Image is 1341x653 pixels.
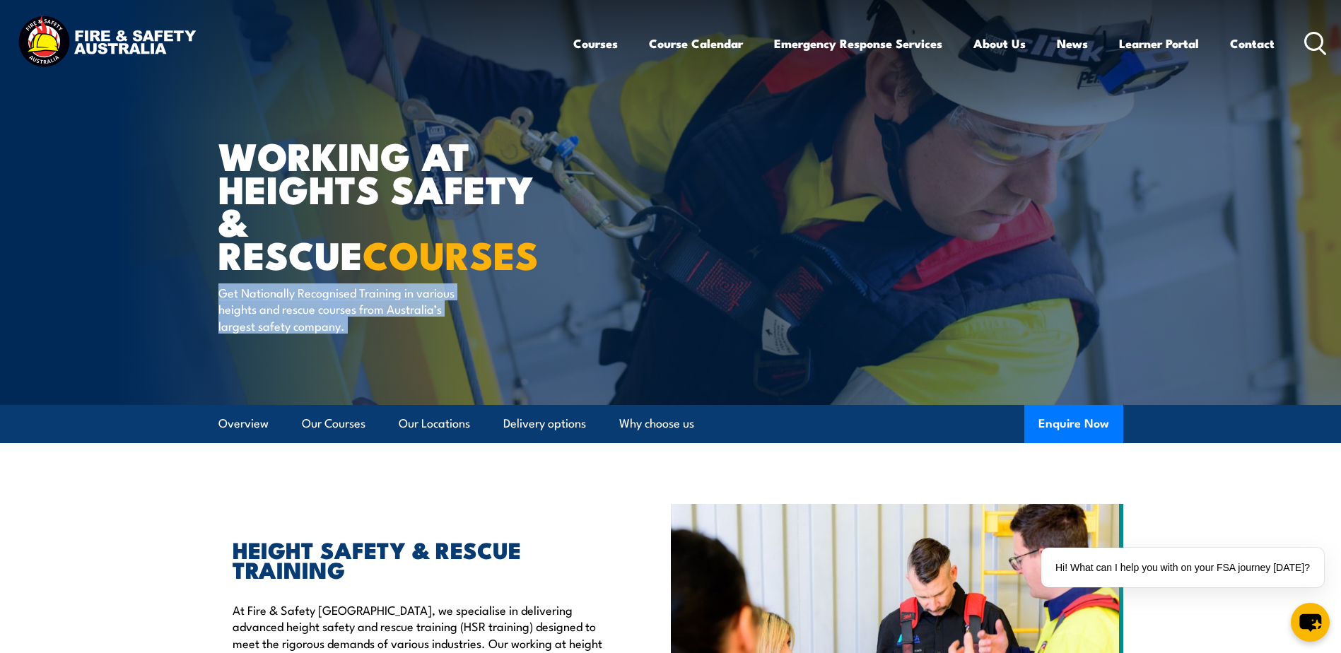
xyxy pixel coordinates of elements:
h2: HEIGHT SAFETY & RESCUE TRAINING [233,539,606,579]
a: News [1057,25,1088,62]
a: Our Courses [302,405,365,442]
div: Hi! What can I help you with on your FSA journey [DATE]? [1041,548,1324,587]
p: Get Nationally Recognised Training in various heights and rescue courses from Australia’s largest... [218,284,476,334]
strong: COURSES [363,224,539,283]
a: Course Calendar [649,25,743,62]
a: Contact [1230,25,1275,62]
a: Emergency Response Services [774,25,942,62]
a: Our Locations [399,405,470,442]
a: Overview [218,405,269,442]
a: Learner Portal [1119,25,1199,62]
a: About Us [973,25,1026,62]
a: Why choose us [619,405,694,442]
a: Delivery options [503,405,586,442]
button: chat-button [1291,603,1330,642]
button: Enquire Now [1024,405,1123,443]
a: Courses [573,25,618,62]
h1: WORKING AT HEIGHTS SAFETY & RESCUE [218,139,568,271]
